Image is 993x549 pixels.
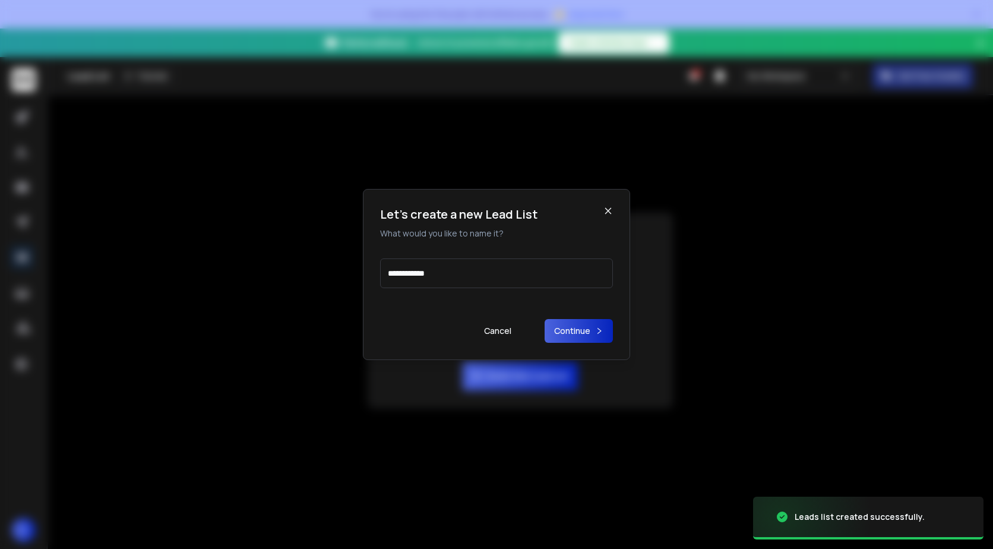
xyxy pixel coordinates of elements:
button: Cancel [475,319,521,343]
h1: Let's create a new Lead List [380,206,537,223]
button: Continue [545,319,613,343]
div: Leads list created successfully. [795,511,925,523]
p: What would you like to name it? [380,228,537,239]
